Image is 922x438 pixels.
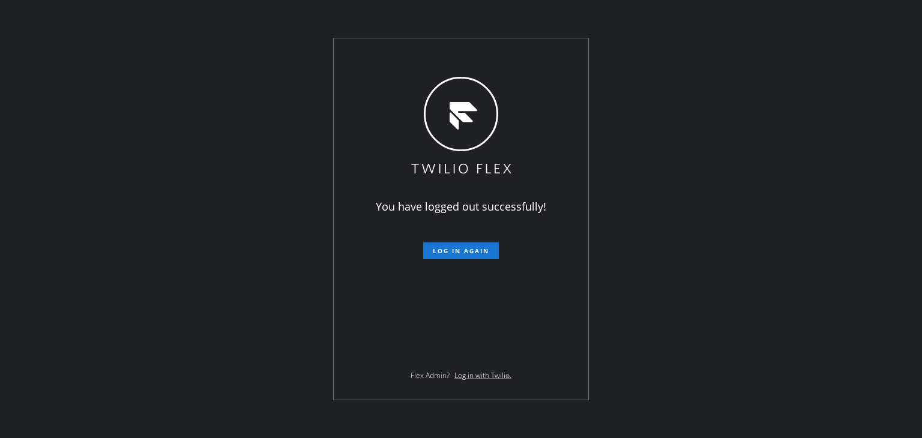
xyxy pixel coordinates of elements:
[433,247,489,255] span: Log in again
[376,199,546,214] span: You have logged out successfully!
[423,242,499,259] button: Log in again
[411,370,450,380] span: Flex Admin?
[454,370,511,380] a: Log in with Twilio.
